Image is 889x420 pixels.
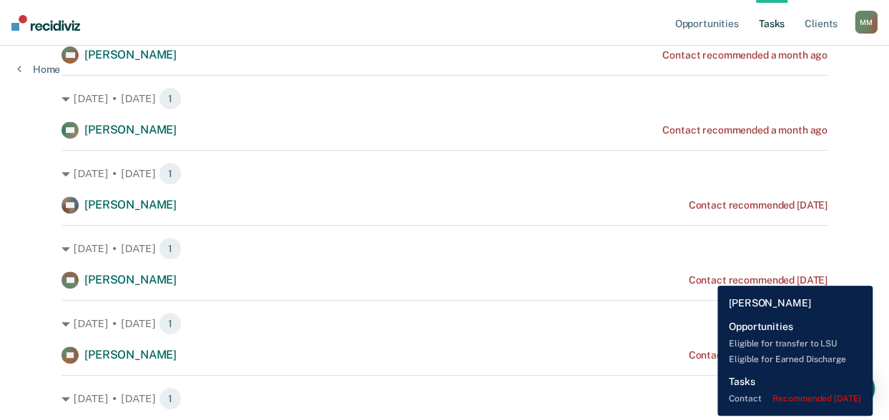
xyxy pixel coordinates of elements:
[855,11,878,34] div: M M
[11,15,80,31] img: Recidiviz
[62,87,827,110] div: [DATE] • [DATE] 1
[688,199,827,211] div: Contact recommended [DATE]
[17,63,60,76] a: Home
[62,387,827,410] div: [DATE] • [DATE] 1
[159,87,182,110] span: 1
[159,312,182,335] span: 1
[855,11,878,34] button: MM
[688,274,827,286] div: Contact recommended [DATE]
[62,237,827,260] div: [DATE] • [DATE] 1
[159,237,182,260] span: 1
[84,273,177,286] span: [PERSON_NAME]
[662,49,827,61] div: Contact recommended a month ago
[662,124,827,136] div: Contact recommended a month ago
[159,387,182,410] span: 1
[84,348,177,361] span: [PERSON_NAME]
[688,349,827,361] div: Contact recommended [DATE]
[840,371,875,406] div: Open Intercom Messenger
[62,312,827,335] div: [DATE] • [DATE] 1
[62,162,827,185] div: [DATE] • [DATE] 1
[159,162,182,185] span: 1
[84,48,177,61] span: [PERSON_NAME]
[84,198,177,211] span: [PERSON_NAME]
[84,123,177,136] span: [PERSON_NAME]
